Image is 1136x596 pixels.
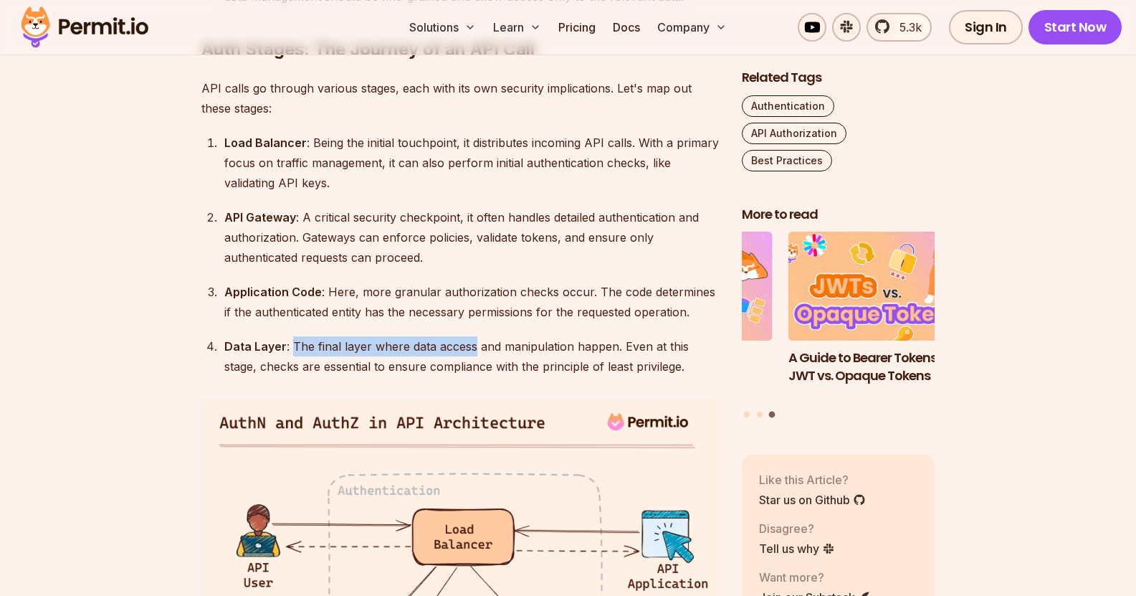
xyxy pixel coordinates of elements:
[579,232,773,341] img: Policy-Based Access Control (PBAC) Isn’t as Great as You Think
[759,569,871,586] p: Want more?
[788,232,982,403] li: 3 of 3
[553,13,601,42] a: Pricing
[742,206,935,224] h2: More to read
[224,285,322,299] strong: Application Code
[788,349,982,385] h3: A Guide to Bearer Tokens: JWT vs. Opaque Tokens
[742,123,846,144] a: API Authorization
[224,207,719,268] div: : A critical security checkpoint, it often handles detailed authentication and authorization. Gat...
[742,232,935,420] div: Posts
[759,520,835,537] p: Disagree?
[579,232,773,403] a: Policy-Based Access Control (PBAC) Isn’t as Great as You ThinkPolicy-Based Access Control (PBAC) ...
[224,339,287,354] strong: Data Layer
[579,232,773,403] li: 2 of 3
[579,349,773,402] h3: Policy-Based Access Control (PBAC) Isn’t as Great as You Think
[867,13,932,42] a: 5.3k
[224,210,296,224] strong: API Gateway
[891,19,922,36] span: 5.3k
[769,412,775,418] button: Go to slide 3
[759,471,866,488] p: Like this Article?
[742,150,832,171] a: Best Practices
[224,282,719,322] div: : Here, more granular authorization checks occur. The code determines if the authenticated entity...
[949,10,1023,44] a: Sign In
[404,13,482,42] button: Solutions
[757,412,763,417] button: Go to slide 2
[742,69,935,87] h2: Related Tags
[224,336,719,377] div: : The final layer where data access and manipulation happen. Even at this stage, checks are essen...
[607,13,646,42] a: Docs
[788,232,982,341] img: A Guide to Bearer Tokens: JWT vs. Opaque Tokens
[201,78,719,118] p: API calls go through various stages, each with its own security implications. Let's map out these...
[744,412,750,417] button: Go to slide 1
[201,39,535,60] strong: Auth Stages: The Journey of an API Call
[742,95,834,117] a: Authentication
[487,13,547,42] button: Learn
[224,133,719,193] div: : Being the initial touchpoint, it distributes incoming API calls. With a primary focus on traffi...
[14,3,155,52] img: Permit logo
[759,491,866,509] a: Star us on Github
[759,540,835,557] a: Tell us why
[224,136,307,150] strong: Load Balancer
[1028,10,1122,44] a: Start Now
[651,13,732,42] button: Company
